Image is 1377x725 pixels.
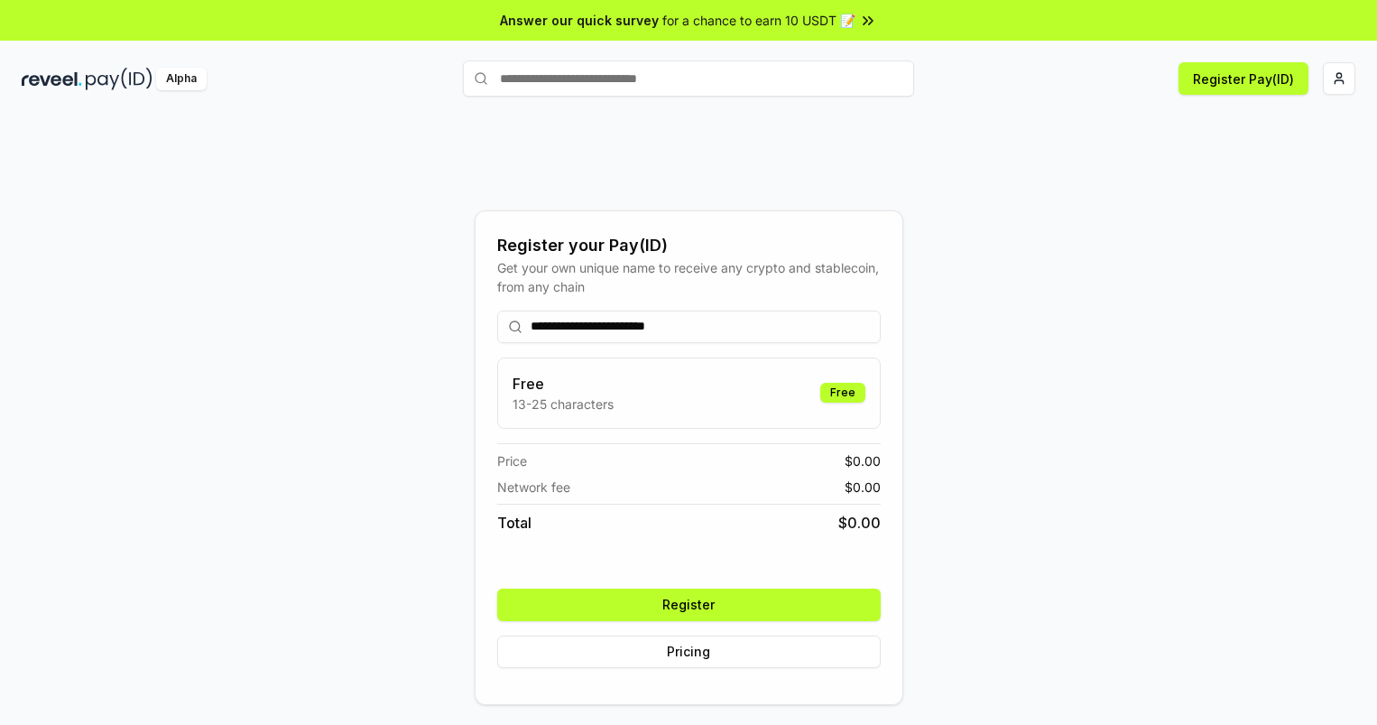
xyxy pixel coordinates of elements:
[497,636,881,668] button: Pricing
[156,68,207,90] div: Alpha
[497,451,527,470] span: Price
[86,68,152,90] img: pay_id
[497,258,881,296] div: Get your own unique name to receive any crypto and stablecoin, from any chain
[845,478,881,497] span: $ 0.00
[497,233,881,258] div: Register your Pay(ID)
[497,478,570,497] span: Network fee
[820,383,865,403] div: Free
[1178,62,1308,95] button: Register Pay(ID)
[500,11,659,30] span: Answer our quick survey
[497,589,881,621] button: Register
[497,512,531,534] span: Total
[845,451,881,470] span: $ 0.00
[838,512,881,534] span: $ 0.00
[513,395,614,414] p: 13-25 characters
[22,68,82,90] img: reveel_dark
[513,373,614,395] h3: Free
[662,11,855,30] span: for a chance to earn 10 USDT 📝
